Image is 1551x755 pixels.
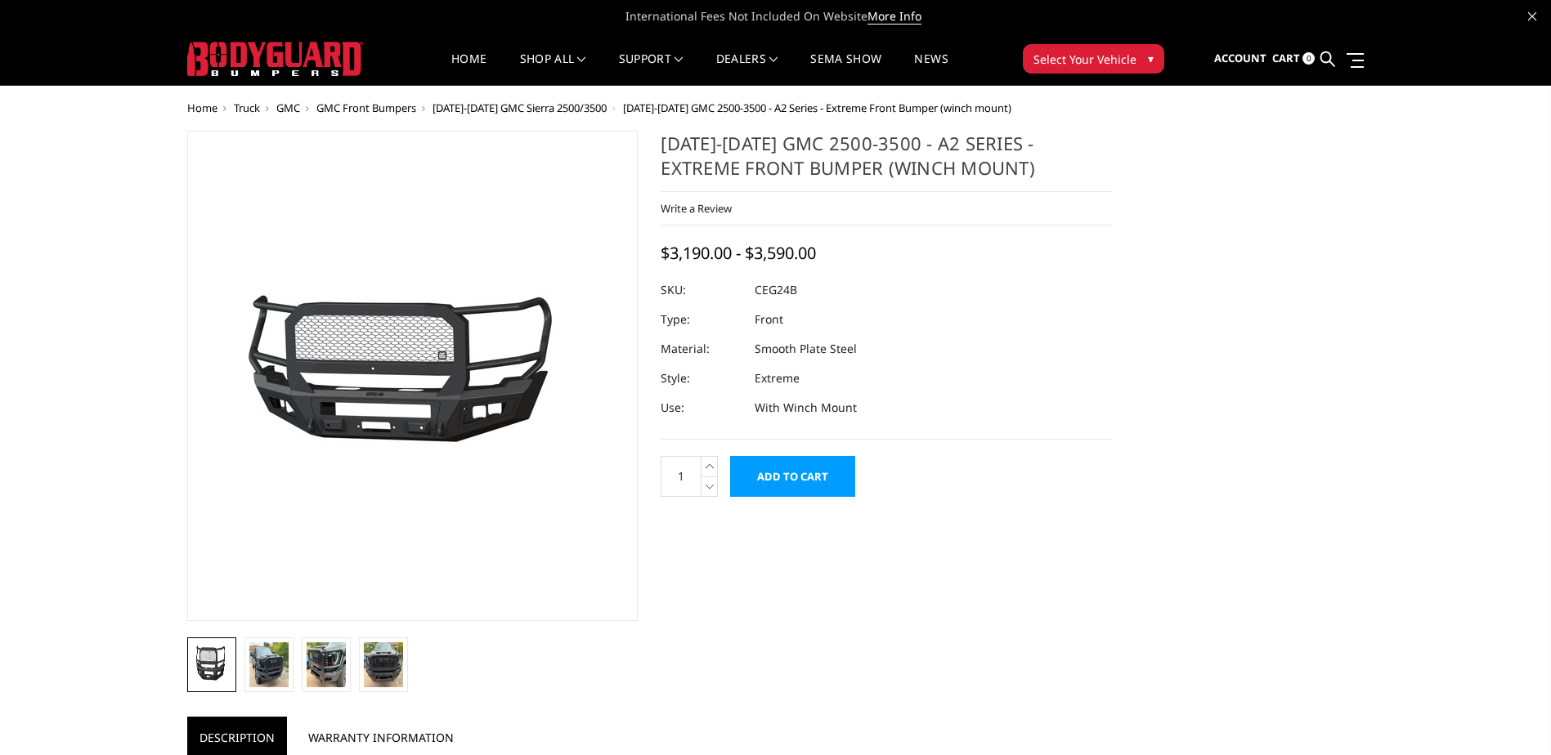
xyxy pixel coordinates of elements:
[755,334,857,364] dd: Smooth Plate Steel
[249,642,289,687] img: 2024-2025 GMC 2500-3500 - A2 Series - Extreme Front Bumper (winch mount)
[433,101,607,115] a: [DATE]-[DATE] GMC Sierra 2500/3500
[1148,50,1154,67] span: ▾
[520,53,586,85] a: shop all
[716,53,778,85] a: Dealers
[810,53,881,85] a: SEMA Show
[755,305,783,334] dd: Front
[1214,37,1266,81] a: Account
[364,642,403,687] img: 2024-2025 GMC 2500-3500 - A2 Series - Extreme Front Bumper (winch mount)
[661,201,732,216] a: Write a Review
[755,275,797,305] dd: CEG24B
[187,131,639,621] a: 2024-2025 GMC 2500-3500 - A2 Series - Extreme Front Bumper (winch mount)
[661,242,816,264] span: $3,190.00 - $3,590.00
[623,101,1011,115] span: [DATE]-[DATE] GMC 2500-3500 - A2 Series - Extreme Front Bumper (winch mount)
[619,53,684,85] a: Support
[276,101,300,115] a: GMC
[307,642,346,687] img: 2024-2025 GMC 2500-3500 - A2 Series - Extreme Front Bumper (winch mount)
[1272,51,1300,65] span: Cart
[661,131,1112,192] h1: [DATE]-[DATE] GMC 2500-3500 - A2 Series - Extreme Front Bumper (winch mount)
[914,53,948,85] a: News
[661,364,742,393] dt: Style:
[661,305,742,334] dt: Type:
[1033,51,1136,68] span: Select Your Vehicle
[1272,37,1315,81] a: Cart 0
[316,101,416,115] a: GMC Front Bumpers
[187,101,217,115] a: Home
[192,642,231,687] img: 2024-2025 GMC 2500-3500 - A2 Series - Extreme Front Bumper (winch mount)
[661,275,742,305] dt: SKU:
[730,456,855,497] input: Add to Cart
[755,364,800,393] dd: Extreme
[234,101,260,115] a: Truck
[208,280,616,471] img: 2024-2025 GMC 2500-3500 - A2 Series - Extreme Front Bumper (winch mount)
[755,393,857,422] dd: With Winch Mount
[451,53,486,85] a: Home
[1023,44,1164,74] button: Select Your Vehicle
[661,393,742,422] dt: Use:
[1302,52,1315,65] span: 0
[661,334,742,364] dt: Material:
[867,8,921,25] a: More Info
[1214,51,1266,65] span: Account
[187,42,363,76] img: BODYGUARD BUMPERS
